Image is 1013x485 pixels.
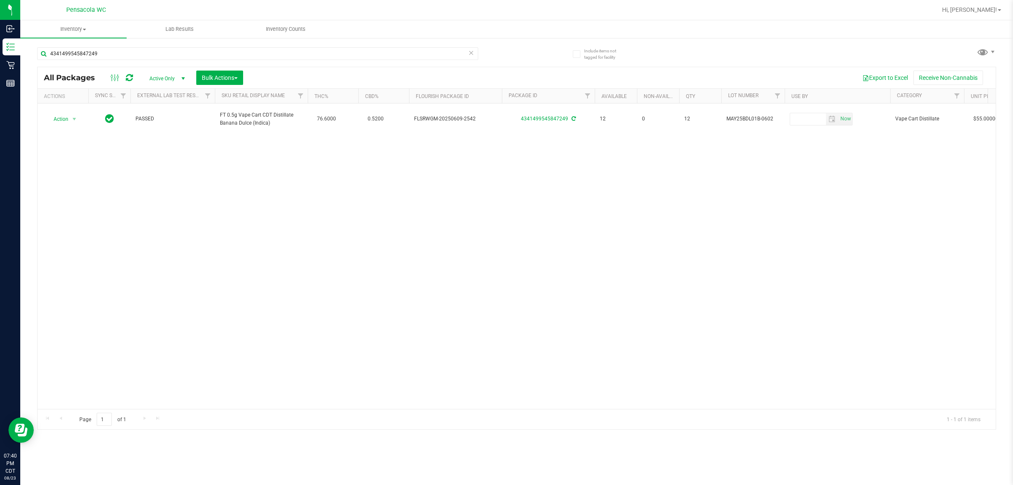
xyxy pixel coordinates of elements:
[6,25,15,33] inline-svg: Inbound
[642,115,674,123] span: 0
[584,48,626,60] span: Include items not tagged for facility
[791,93,808,99] a: Use By
[365,93,379,99] a: CBD%
[509,93,537,98] a: Package ID
[105,113,114,125] span: In Sync
[521,116,568,122] a: 4341499545847249
[416,93,469,99] a: Flourish Package ID
[942,6,997,13] span: Hi, [PERSON_NAME]!
[66,6,106,14] span: Pensacola WC
[201,89,215,103] a: Filter
[838,113,853,125] span: Set Current date
[137,93,203,98] a: External Lab Test Result
[728,93,758,98] a: Lot Number
[4,452,16,475] p: 07:40 PM CDT
[838,113,852,125] span: select
[684,115,716,123] span: 12
[971,93,997,99] a: Unit Price
[895,115,959,123] span: Vape Cart Distillate
[20,20,127,38] a: Inventory
[581,89,595,103] a: Filter
[726,115,780,123] span: MAY25BDL01B-0602
[127,20,233,38] a: Lab Results
[233,20,339,38] a: Inventory Counts
[940,413,987,425] span: 1 - 1 of 1 items
[314,93,328,99] a: THC%
[686,93,695,99] a: Qty
[6,43,15,51] inline-svg: Inventory
[4,475,16,481] p: 08/23
[414,115,497,123] span: FLSRWGM-20250609-2542
[196,71,243,85] button: Bulk Actions
[95,93,127,98] a: Sync Status
[600,115,632,123] span: 12
[20,25,127,33] span: Inventory
[202,74,238,81] span: Bulk Actions
[72,413,133,426] span: Page of 1
[6,61,15,69] inline-svg: Retail
[826,113,838,125] span: select
[644,93,681,99] a: Non-Available
[37,47,478,60] input: Search Package ID, Item Name, SKU, Lot or Part Number...
[857,71,913,85] button: Export to Excel
[913,71,983,85] button: Receive Non-Cannabis
[313,113,340,125] span: 76.6000
[44,73,103,82] span: All Packages
[468,47,474,58] span: Clear
[601,93,627,99] a: Available
[222,93,285,98] a: Sku Retail Display Name
[255,25,317,33] span: Inventory Counts
[135,115,210,123] span: PASSED
[950,89,964,103] a: Filter
[294,89,308,103] a: Filter
[570,116,576,122] span: Sync from Compliance System
[8,417,34,443] iframe: Resource center
[69,113,80,125] span: select
[6,79,15,87] inline-svg: Reports
[771,89,785,103] a: Filter
[969,113,1002,125] span: $55.00000
[220,111,303,127] span: FT 0.5g Vape Cart CDT Distillate Banana Dulce (Indica)
[46,113,69,125] span: Action
[897,93,922,98] a: Category
[154,25,205,33] span: Lab Results
[116,89,130,103] a: Filter
[363,113,388,125] span: 0.5200
[97,413,112,426] input: 1
[44,93,85,99] div: Actions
